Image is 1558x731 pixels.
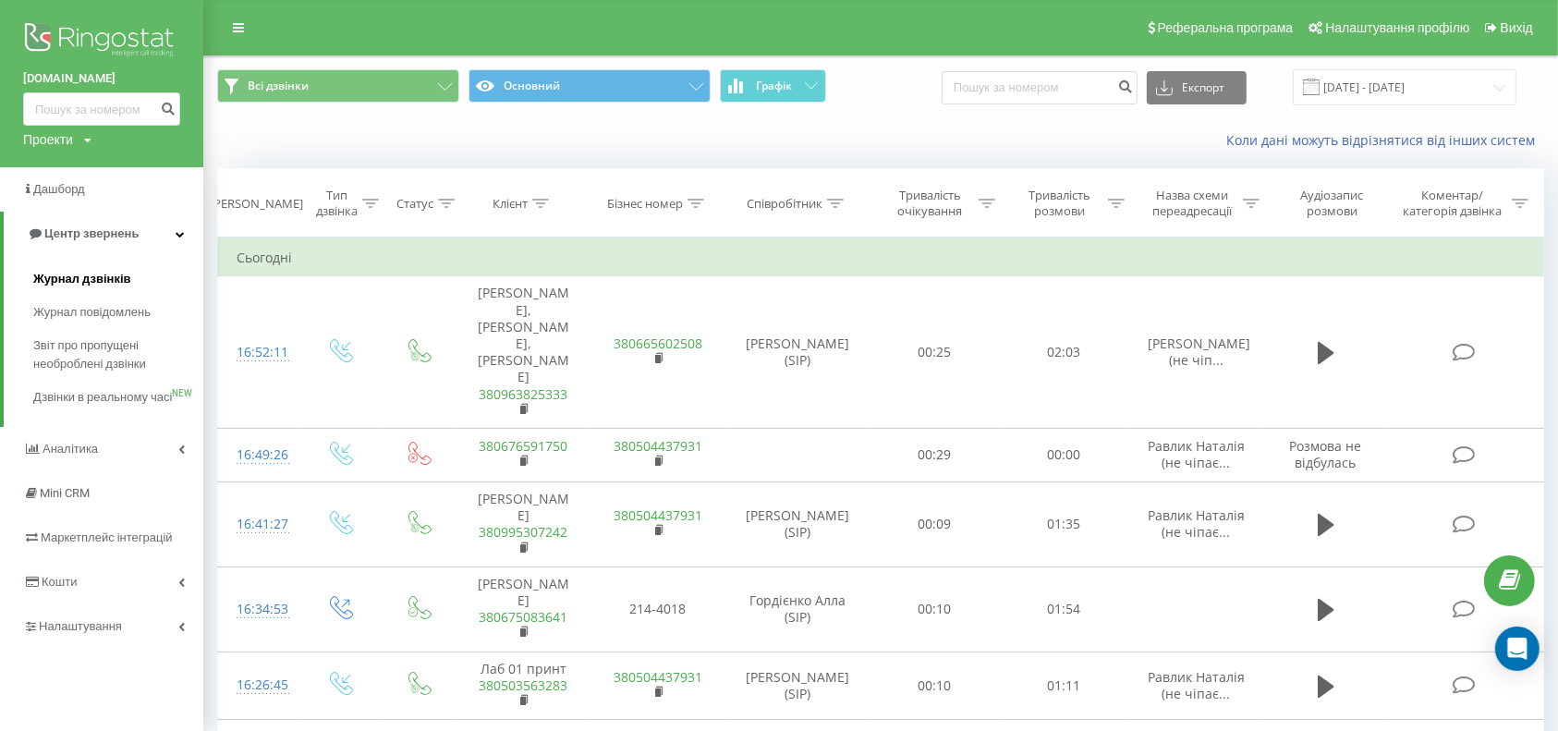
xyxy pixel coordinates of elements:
img: Ringostat logo [23,18,180,65]
span: Аналiтика [43,442,98,456]
div: 16:41:27 [237,506,282,542]
span: Налаштування [39,619,122,633]
span: Звіт про пропущені необроблені дзвінки [33,336,194,373]
div: 16:26:45 [237,667,282,703]
td: 01:54 [1000,567,1129,652]
span: Дашборд [33,182,85,196]
a: 380665602508 [614,335,702,352]
span: Всі дзвінки [248,79,309,93]
span: Реферальна програма [1158,20,1294,35]
td: 01:11 [1000,652,1129,720]
div: [PERSON_NAME] [211,196,304,212]
button: Графік [720,69,826,103]
span: Журнал повідомлень [33,303,151,322]
a: 380504437931 [614,437,702,455]
td: Гордієнко Алла (SIP) [725,567,870,652]
div: Аудіозапис розмови [1281,188,1384,219]
td: 01:35 [1000,482,1129,567]
div: Тип дзвінка [316,188,358,219]
span: Центр звернень [44,226,139,240]
td: 00:09 [870,482,1000,567]
a: Коли дані можуть відрізнятися вiд інших систем [1226,131,1544,149]
td: Лаб 01 принт [456,652,590,720]
button: Основний [469,69,711,103]
span: Вихід [1501,20,1533,35]
div: Статус [396,196,433,212]
div: 16:49:26 [237,437,282,473]
span: [PERSON_NAME] (не чіп... [1148,335,1251,369]
a: Дзвінки в реальному часіNEW [33,381,203,414]
span: Графік [756,79,792,92]
a: 380675083641 [479,608,567,626]
a: Журнал дзвінків [33,262,203,296]
div: Коментар/категорія дзвінка [1399,188,1507,219]
span: Налаштування профілю [1325,20,1469,35]
a: Центр звернень [4,212,203,256]
td: 00:00 [1000,428,1129,481]
div: Open Intercom Messenger [1495,627,1540,671]
td: [PERSON_NAME] (SIP) [725,276,870,429]
td: 00:29 [870,428,1000,481]
a: Звіт про пропущені необроблені дзвінки [33,329,203,381]
div: Тривалість очікування [887,188,974,219]
div: Співробітник [747,196,822,212]
a: 380995307242 [479,523,567,541]
td: [PERSON_NAME] [456,482,590,567]
td: 214-4018 [590,567,725,652]
a: 380504437931 [614,506,702,524]
button: Експорт [1147,71,1247,104]
td: 02:03 [1000,276,1129,429]
td: [PERSON_NAME] (SIP) [725,652,870,720]
span: Розмова не відбулась [1290,437,1362,471]
a: Журнал повідомлень [33,296,203,329]
td: 00:10 [870,652,1000,720]
td: [PERSON_NAME], [PERSON_NAME], [PERSON_NAME] [456,276,590,429]
div: Бізнес номер [607,196,683,212]
td: [PERSON_NAME] (SIP) [725,482,870,567]
div: Назва схеми переадресації [1146,188,1238,219]
span: Равлик Наталія (не чіпає... [1148,437,1245,471]
input: Пошук за номером [942,71,1138,104]
span: Журнал дзвінків [33,270,131,288]
div: Клієнт [493,196,528,212]
a: 380503563283 [479,676,567,694]
span: Равлик Наталія (не чіпає... [1148,668,1245,702]
button: Всі дзвінки [217,69,459,103]
div: 16:52:11 [237,335,282,371]
input: Пошук за номером [23,92,180,126]
span: Mini CRM [40,486,90,500]
div: 16:34:53 [237,591,282,627]
a: 380676591750 [479,437,567,455]
td: [PERSON_NAME] [456,567,590,652]
div: Проекти [23,130,73,149]
span: Кошти [42,575,77,589]
a: [DOMAIN_NAME] [23,69,180,88]
span: Равлик Наталія (не чіпає... [1148,506,1245,541]
td: 00:10 [870,567,1000,652]
span: Дзвінки в реальному часі [33,388,172,407]
td: Сьогодні [218,239,1544,276]
div: Тривалість розмови [1016,188,1103,219]
a: 380963825333 [479,385,567,403]
span: Маркетплейс інтеграцій [41,530,173,544]
td: 00:25 [870,276,1000,429]
a: 380504437931 [614,668,702,686]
